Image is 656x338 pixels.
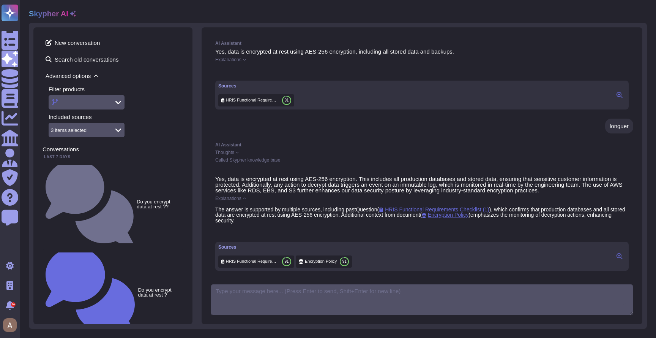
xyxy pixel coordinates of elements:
[43,70,183,82] span: Advanced options
[3,318,17,332] img: user
[215,41,629,46] div: AI Assistant
[218,84,294,88] div: Sources
[215,157,280,163] span: Called Skypher knowledge base
[613,90,626,100] button: Click to view sources in the right panel
[284,260,289,263] span: 91
[226,97,279,103] span: HRIS Functional Requirements Checklist (1)
[2,317,22,333] button: user
[29,9,68,18] h2: Skypher AI
[51,128,87,133] div: 3 items selected
[138,287,180,297] small: Do you encrypt data at rest ?
[305,259,337,264] span: Encryption Policy
[613,252,626,261] button: Click to view sources in the right panel
[215,176,629,193] p: Yes, data is encrypted at rest using AES-256 encryption. This includes all production databases a...
[215,49,629,54] p: Yes, data is encrypted at rest using AES-256 encryption, including all stored data and backups.
[43,155,183,159] div: Last 7 days
[379,206,489,213] span: Click to preview this source
[218,245,352,249] div: Sources
[296,255,352,268] div: Click to preview/edit this source
[610,123,629,129] div: longuer
[43,146,183,152] div: Conversations
[215,196,241,201] span: Explanations
[223,68,229,74] button: Like this response
[215,207,629,223] div: The answer is supported by multiple sources, including pastQuestion ( ) , which confirms that pro...
[215,150,234,155] span: Thoughts
[218,255,294,268] div: Click to preview/edit this source
[11,302,16,307] div: 9+
[218,94,294,106] div: Click to preview/edit this source
[49,114,183,120] div: Included sources
[49,86,183,92] div: Filter products
[215,143,629,147] div: AI Assistant
[422,212,468,218] span: Click to preview this source
[215,68,221,75] button: Copy this response
[43,36,183,49] span: New conversation
[43,53,183,65] span: Search old conversations
[226,259,279,264] span: HRIS Functional Requirements Checklist (1)
[215,229,221,235] button: Copy this response
[284,98,289,102] span: 91
[342,260,347,263] span: 91
[230,229,237,235] button: Dislike this response
[230,68,237,75] button: Dislike this response
[137,199,180,209] small: Do you encrypt data at rest ??
[223,229,229,235] button: Like this response
[215,57,241,62] span: Explanations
